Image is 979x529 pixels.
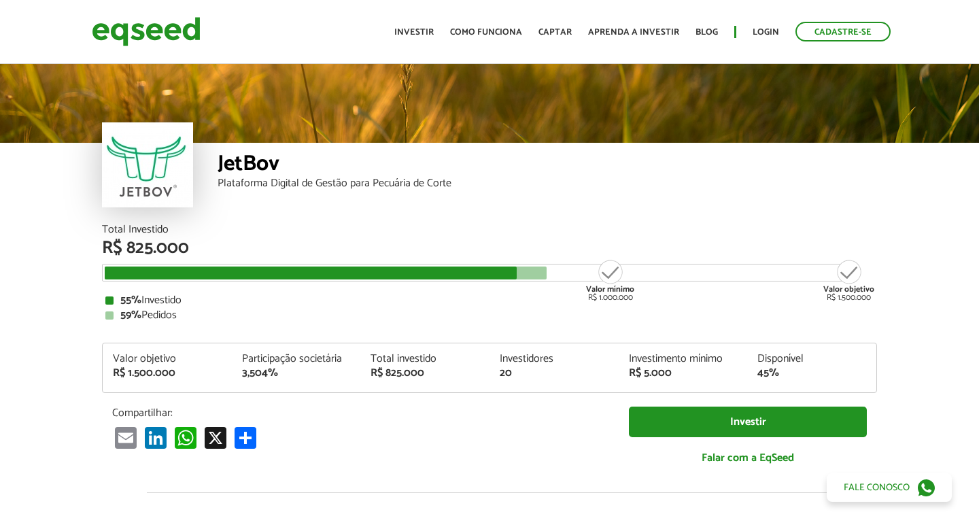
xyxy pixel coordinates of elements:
[218,153,877,178] div: JetBov
[113,354,222,364] div: Valor objetivo
[242,354,351,364] div: Participação societária
[218,178,877,189] div: Plataforma Digital de Gestão para Pecuária de Corte
[371,368,479,379] div: R$ 825.000
[586,283,634,296] strong: Valor mínimo
[102,239,877,257] div: R$ 825.000
[242,368,351,379] div: 3,504%
[629,354,738,364] div: Investimento mínimo
[450,28,522,37] a: Como funciona
[538,28,572,37] a: Captar
[102,224,877,235] div: Total Investido
[500,354,608,364] div: Investidores
[172,426,199,449] a: WhatsApp
[120,306,141,324] strong: 59%
[232,426,259,449] a: Share
[757,354,866,364] div: Disponível
[629,407,867,437] a: Investir
[371,354,479,364] div: Total investido
[753,28,779,37] a: Login
[500,368,608,379] div: 20
[394,28,434,37] a: Investir
[695,28,718,37] a: Blog
[823,258,874,302] div: R$ 1.500.000
[823,283,874,296] strong: Valor objetivo
[588,28,679,37] a: Aprenda a investir
[629,444,867,472] a: Falar com a EqSeed
[142,426,169,449] a: LinkedIn
[112,407,608,420] p: Compartilhar:
[105,310,874,321] div: Pedidos
[585,258,636,302] div: R$ 1.000.000
[105,295,874,306] div: Investido
[113,368,222,379] div: R$ 1.500.000
[827,473,952,502] a: Fale conosco
[120,291,141,309] strong: 55%
[112,426,139,449] a: Email
[92,14,201,50] img: EqSeed
[757,368,866,379] div: 45%
[629,368,738,379] div: R$ 5.000
[795,22,891,41] a: Cadastre-se
[202,426,229,449] a: X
